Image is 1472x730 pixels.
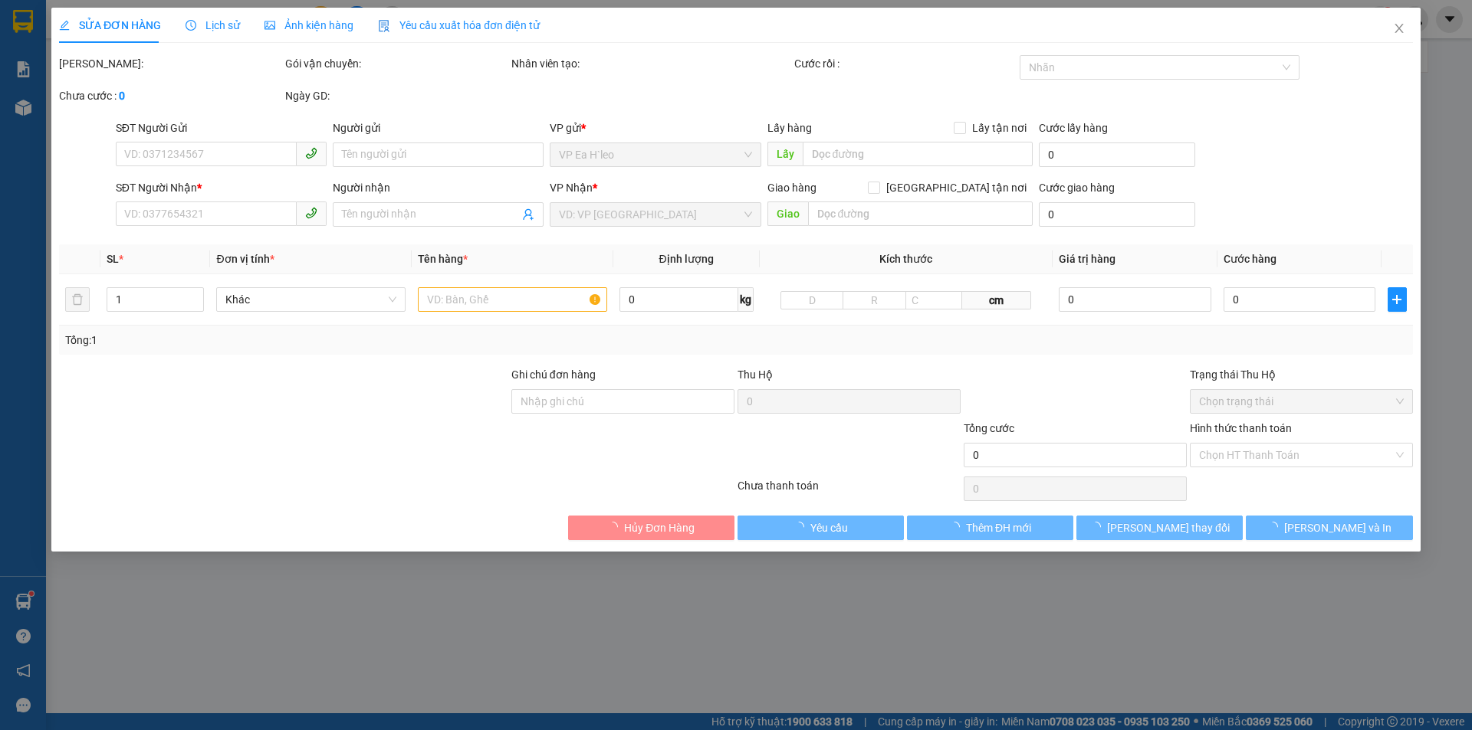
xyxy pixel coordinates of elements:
span: Thu Hộ [738,368,773,381]
img: icon [378,20,390,32]
span: loading [793,522,810,532]
b: 0 [119,90,125,102]
span: [GEOGRAPHIC_DATA] tận nơi [880,179,1033,196]
input: Cước lấy hàng [1039,142,1195,167]
button: plus [1388,287,1407,312]
input: Dọc đường [808,201,1033,226]
span: Thêm ĐH mới [966,519,1031,536]
span: [PERSON_NAME] và In [1284,519,1391,536]
span: Cước hàng [1224,253,1276,265]
button: [PERSON_NAME] thay đổi [1076,516,1243,540]
input: VD: Bàn, Ghế [418,287,607,312]
button: Yêu cầu [738,516,904,540]
input: Ghi chú đơn hàng [511,389,734,414]
div: Chưa thanh toán [736,477,962,504]
span: edit [59,20,70,31]
span: phone [305,207,317,219]
span: [PERSON_NAME] thay đổi [1107,519,1230,536]
div: Trạng thái Thu Hộ [1190,366,1413,383]
button: delete [65,287,90,312]
span: Giao [767,201,808,226]
span: Chọn trạng thái [1199,390,1404,413]
span: Yêu cầu xuất hóa đơn điện tử [378,19,540,31]
span: loading [1267,522,1284,532]
span: phone [305,147,317,159]
input: R [843,291,906,309]
button: Close [1378,8,1421,51]
div: Cước rồi : [794,55,1017,72]
span: VP Nhận [550,182,593,194]
label: Ghi chú đơn hàng [511,368,596,381]
div: Chưa cước : [59,87,282,104]
span: cm [962,291,1032,309]
input: D [780,291,843,309]
span: picture [264,20,275,31]
span: Đơn vị tính [217,253,274,265]
span: Ảnh kiện hàng [264,19,353,31]
span: user-add [523,208,535,221]
span: Hủy Đơn Hàng [624,519,695,536]
span: loading [607,522,624,532]
div: SĐT Người Gửi [116,119,327,136]
label: Cước giao hàng [1039,182,1115,194]
input: C [905,291,962,309]
span: SL [107,253,119,265]
span: Tổng cước [964,422,1014,434]
span: Tên hàng [418,253,468,265]
span: Khác [226,288,397,311]
span: clock-circle [186,20,196,31]
span: Định lượng [659,253,714,265]
span: Lấy tận nơi [966,119,1033,136]
span: plus [1389,293,1406,306]
div: Nhân viên tạo: [511,55,791,72]
div: [PERSON_NAME]: [59,55,282,72]
input: Dọc đường [803,142,1033,166]
span: Lịch sử [186,19,240,31]
span: close [1393,22,1405,34]
div: Ngày GD: [285,87,508,104]
div: VP gửi [550,119,761,136]
span: Lấy hàng [767,122,812,134]
span: loading [949,522,966,532]
div: Gói vận chuyển: [285,55,508,72]
button: [PERSON_NAME] và In [1247,516,1413,540]
button: Hủy Đơn Hàng [568,516,734,540]
div: Người nhận [333,179,544,196]
span: kg [738,287,754,312]
label: Cước lấy hàng [1039,122,1108,134]
span: Lấy [767,142,803,166]
span: SỬA ĐƠN HÀNG [59,19,161,31]
button: Thêm ĐH mới [907,516,1073,540]
div: SĐT Người Nhận [116,179,327,196]
span: Yêu cầu [810,519,848,536]
span: VP Ea H`leo [560,143,752,166]
span: loading [1090,522,1107,532]
div: Tổng: 1 [65,332,568,349]
label: Hình thức thanh toán [1190,422,1292,434]
span: Giá trị hàng [1059,253,1115,265]
input: Cước giao hàng [1039,202,1195,227]
div: Người gửi [333,119,544,136]
span: Giao hàng [767,182,816,194]
span: Kích thước [879,253,932,265]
